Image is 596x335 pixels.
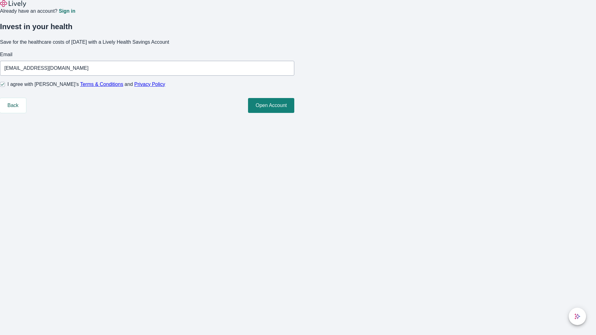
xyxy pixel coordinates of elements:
button: Open Account [248,98,294,113]
svg: Lively AI Assistant [574,313,580,319]
span: I agree with [PERSON_NAME]’s and [7,81,165,88]
a: Privacy Policy [134,82,165,87]
a: Terms & Conditions [80,82,123,87]
a: Sign in [59,9,75,14]
button: chat [569,308,586,325]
